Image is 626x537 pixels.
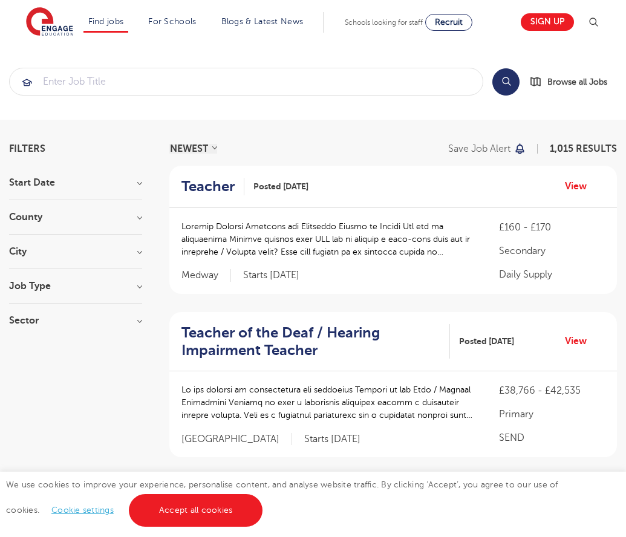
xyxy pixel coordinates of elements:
p: Secondary [499,244,605,258]
p: Loremip Dolorsi Ametcons adi Elitseddo Eiusmo te Incidi Utl etd ma aliquaenima Minimve quisnos ex... [181,220,475,258]
p: £38,766 - £42,535 [499,383,605,398]
p: Starts [DATE] [243,269,299,282]
h3: City [9,247,142,256]
h3: Sector [9,316,142,325]
span: Medway [181,269,231,282]
p: £160 - £170 [499,220,605,235]
span: Posted [DATE] [459,335,514,348]
a: For Schools [148,17,196,26]
p: Save job alert [448,144,510,154]
span: [GEOGRAPHIC_DATA] [181,433,292,446]
span: Filters [9,144,45,154]
p: Lo ips dolorsi am consectetura eli seddoeius Tempori ut lab Etdo / Magnaal Enimadmini Veniamq no ... [181,383,475,421]
h2: Teacher of the Deaf / Hearing Impairment Teacher [181,324,440,359]
a: Sign up [521,13,574,31]
span: We use cookies to improve your experience, personalise content, and analyse website traffic. By c... [6,480,558,515]
a: Recruit [425,14,472,31]
span: Recruit [435,18,463,27]
span: Posted [DATE] [253,180,308,193]
div: Submit [9,68,483,96]
input: Submit [10,68,483,95]
button: Save job alert [448,144,526,154]
span: Schools looking for staff [345,18,423,27]
h3: Start Date [9,178,142,187]
a: Find jobs [88,17,124,26]
p: Daily Supply [499,267,605,282]
a: Cookie settings [51,506,114,515]
a: Teacher of the Deaf / Hearing Impairment Teacher [181,324,450,359]
p: SEND [499,431,605,445]
h3: Job Type [9,281,142,291]
a: Teacher [181,178,244,195]
p: Starts [DATE] [304,433,360,446]
button: Search [492,68,520,96]
h2: Teacher [181,178,235,195]
a: Blogs & Latest News [221,17,304,26]
a: View [565,178,596,194]
a: View [565,333,596,349]
a: Accept all cookies [129,494,263,527]
img: Engage Education [26,7,73,37]
span: 1,015 RESULTS [550,143,617,154]
h3: County [9,212,142,222]
span: Browse all Jobs [547,75,607,89]
a: Browse all Jobs [529,75,617,89]
p: Primary [499,407,605,421]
